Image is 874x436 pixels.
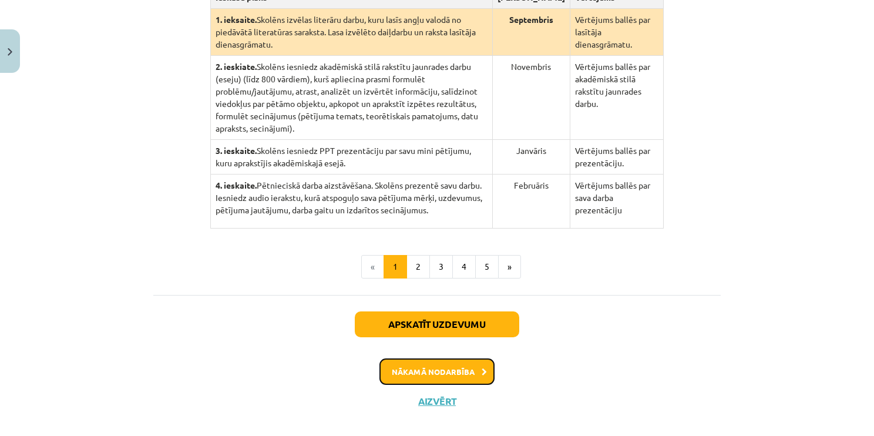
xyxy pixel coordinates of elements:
strong: 4. ieskaite. [216,180,257,190]
button: 1 [384,255,407,279]
td: Vērtējums ballēs par prezentāciju. [570,140,663,175]
p: Pētnieciskā darba aizstāvēšana. Skolēns prezentē savu darbu. Iesniedz audio ierakstu, kurā atspog... [216,179,488,216]
td: Vērtējums ballēs par sava darba prezentāciju [570,175,663,229]
strong: Septembris [509,14,553,25]
button: 3 [429,255,453,279]
button: 5 [475,255,499,279]
button: 4 [452,255,476,279]
nav: Page navigation example [153,255,721,279]
button: Nākamā nodarbība [379,358,495,385]
td: Skolēns izvēlas literāru darbu, kuru lasīs angļu valodā no piedāvātā literatūras saraksta. Lasa i... [210,9,492,56]
button: » [498,255,521,279]
strong: 2. ieskiate. [216,61,257,72]
strong: 3. ieskaite. [216,145,257,156]
td: Janvāris [492,140,570,175]
td: Vērtējums ballēs par lasītāja dienasgrāmatu. [570,9,663,56]
p: Februāris [497,179,565,192]
button: 2 [406,255,430,279]
td: Vērtējums ballēs par akadēmiskā stilā rakstītu jaunrades darbu. [570,56,663,140]
strong: 1. ieksaite. [216,14,257,25]
button: Aizvērt [415,395,459,407]
img: icon-close-lesson-0947bae3869378f0d4975bcd49f059093ad1ed9edebbc8119c70593378902aed.svg [8,48,12,56]
button: Apskatīt uzdevumu [355,311,519,337]
td: Skolēns iesniedz akadēmiskā stilā rakstītu jaunrades darbu (eseju) (līdz 800 vārdiem), kurš aplie... [210,56,492,140]
td: Skolēns iesniedz PPT prezentāciju par savu mini pētījumu, kuru aprakstījis akadēmiskajā esejā. [210,140,492,175]
td: Novembris [492,56,570,140]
